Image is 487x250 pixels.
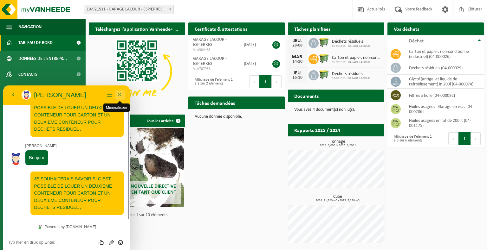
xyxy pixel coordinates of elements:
[291,76,304,80] div: 16-10
[32,137,95,146] a: Powered by [DOMAIN_NAME]
[288,124,347,136] h2: Rapports 2025 / 2024
[291,195,384,202] h3: Cube
[89,22,185,35] h2: Téléchargez l'application Vanheede+ maintenant!
[103,154,113,160] button: Upload bestand
[332,39,370,44] span: Déchets résiduels
[18,51,67,66] span: Données de l'entrepr...
[195,115,278,119] p: Aucune donnée disponible.
[291,144,384,147] span: 2024: 0,000 t - 2025: 1,200 t
[319,53,329,64] img: WB-0660-HPE-GN-50
[31,91,109,125] span: JE SOUHAITERAIS SAVOIR SI C EST POSSIBLE DE LOUER UN DEUXIEME CONTENEUR POUR CARTON ET UN DEUXIEM...
[193,66,234,72] span: VLA707938
[391,132,432,146] div: Affichage de l'élément 1 à 6 sur 6 éléments
[291,43,304,48] div: 28-08
[259,75,272,88] button: 1
[404,116,484,130] td: huiles usagées en fût de 200 lt (04-001175)
[18,66,37,82] span: Contacts
[471,132,481,145] button: Next
[332,44,370,48] span: 10-921511 - GARAGE LACOUR
[319,37,329,48] img: WB-0660-HPE-GN-50
[239,54,266,73] td: [DATE]
[18,19,42,35] span: Navigation
[89,35,185,107] img: Download de VHEPlus App
[291,59,304,64] div: 14-10
[288,90,325,102] h2: Documents
[192,75,233,89] div: Affichage de l'élément 1 à 2 sur 2 éléments
[193,37,227,47] span: GARAGE LACOUR - ESPIERRES
[94,154,104,160] div: Beoordeel deze chat
[404,61,484,75] td: déchets résiduels (04-000029)
[387,22,425,35] h2: Vos déchets
[18,82,44,98] span: Utilisateurs
[84,5,173,14] span: 10-921511 - GARAGE LACOUR - ESPIERRES
[291,71,304,76] div: JEU.
[332,55,381,60] span: Carton et papier, non-conditionné (industriel)
[193,56,227,66] span: GARAGE LACOUR - ESPIERRES
[404,47,484,61] td: carton et papier, non-conditionné (industriel) (04-000026)
[113,154,122,160] button: Emoji invoeren
[90,128,184,207] a: Que signifie la nouvelle directive RED pour vous en tant que client ?
[332,77,370,80] span: 10-921511 - GARAGE LACOUR
[329,136,384,149] a: Consulter les rapports
[94,184,176,201] span: Que signifie la nouvelle directive RED pour vous en tant que client ?
[142,115,185,127] a: Tous les articles
[409,39,424,44] span: Déchet
[239,35,266,54] td: [DATE]
[249,75,259,88] button: Previous
[272,75,282,88] button: Next
[332,60,381,64] span: 10-921511 - GARAGE LACOUR
[291,54,304,59] div: MAR.
[188,97,241,109] h2: Tâches demandées
[291,38,304,43] div: JEU.
[458,132,471,145] button: 1
[404,75,484,89] td: glycol (antigel et liquide de refroidissement) in 200l (04-000074)
[291,199,384,202] span: 2024: 11,220 m3 - 2025: 5,280 m3
[291,140,384,147] h3: Tonnage
[188,22,254,35] h2: Certificats & attestations
[18,35,53,51] span: Tableau de bord
[193,47,234,53] span: VLA904483
[448,132,458,145] button: Previous
[332,72,370,77] span: Déchets résiduels
[95,213,182,217] p: Affichage de l'élément 1 sur 10 éléments
[3,85,130,250] iframe: chat widget
[294,108,378,112] p: Vous avez 4 document(s) non lu(s).
[84,5,174,14] span: 10-921511 - GARAGE LACOUR - ESPIERRES
[35,139,39,144] img: Tawky_16x16.svg
[94,154,122,160] div: Group of buttons
[404,89,484,102] td: filtres à huile (04-000092)
[319,69,329,80] img: WB-0660-HPE-GN-50
[288,22,337,35] h2: Tâches planifiées
[404,102,484,116] td: huiles usagées - Garage en vrac (04-000286)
